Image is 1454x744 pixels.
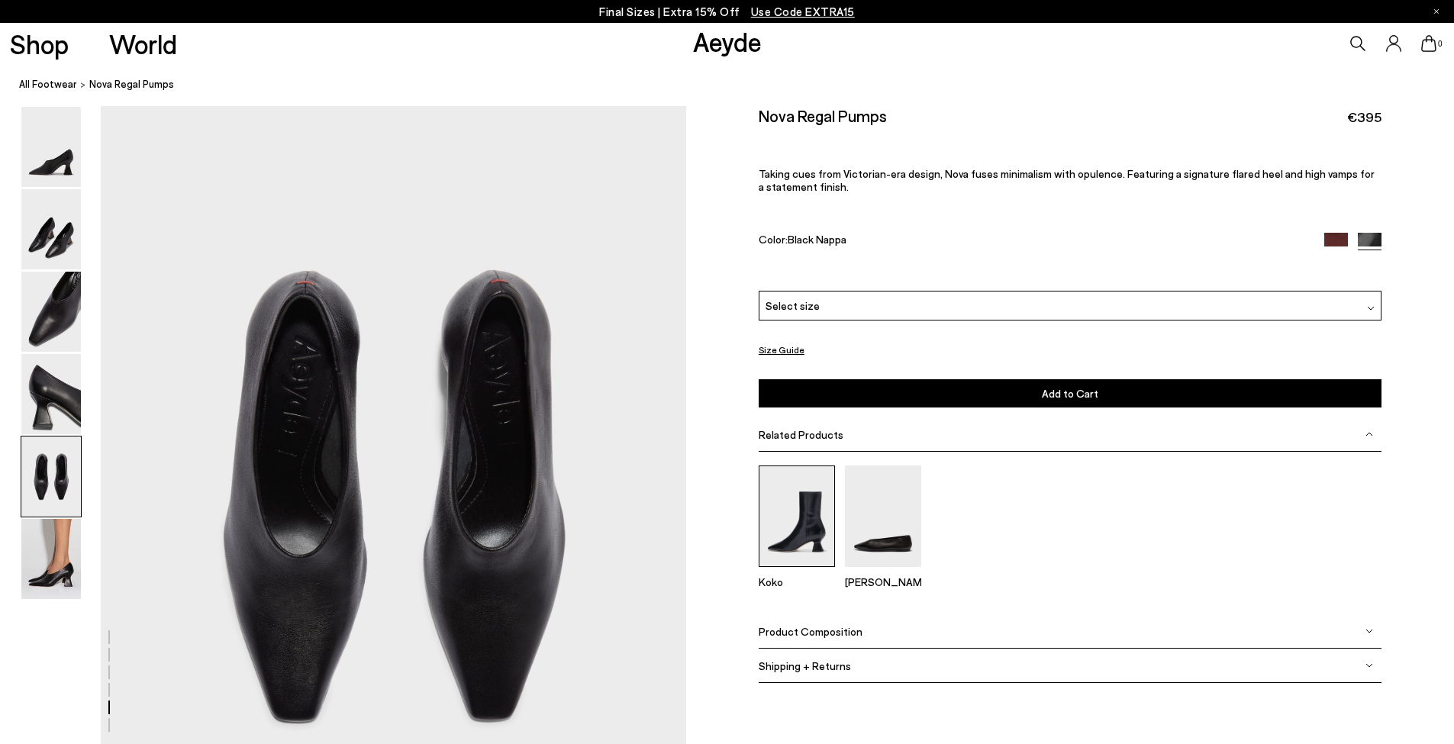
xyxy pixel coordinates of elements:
img: Koko Regal Heel Boots [759,465,835,567]
img: svg%3E [1365,662,1373,669]
span: Black Nappa [788,233,846,246]
span: Related Products [759,428,843,441]
span: Select size [766,298,820,314]
img: Nova Regal Pumps - Image 6 [21,519,81,599]
span: Nova Regal Pumps [89,76,174,92]
a: World [109,31,177,57]
img: Nova Regal Pumps - Image 5 [21,436,81,517]
img: Nova Regal Pumps - Image 1 [21,107,81,187]
img: Nova Regal Pumps - Image 3 [21,272,81,352]
span: Add to Cart [1042,387,1098,400]
img: svg%3E [1367,304,1375,312]
img: Betty Square-Toe Ballet Flats [845,465,921,567]
span: Navigate to /collections/ss25-final-sizes [751,5,855,18]
p: Koko [759,575,835,588]
button: Add to Cart [759,379,1381,407]
button: Size Guide [759,340,804,359]
nav: breadcrumb [19,64,1454,106]
img: svg%3E [1365,627,1373,635]
span: Product Composition [759,625,862,638]
p: Taking cues from Victorian-era design, Nova fuses minimalism with opulence. Featuring a signature... [759,167,1381,193]
a: All Footwear [19,76,77,92]
p: Final Sizes | Extra 15% Off [599,2,855,21]
a: Aeyde [693,25,762,57]
a: 0 [1421,35,1436,52]
div: Color: [759,233,1304,250]
span: Shipping + Returns [759,659,851,672]
span: 0 [1436,40,1444,48]
h2: Nova Regal Pumps [759,106,887,125]
p: [PERSON_NAME] [845,575,921,588]
img: svg%3E [1365,430,1373,438]
img: Nova Regal Pumps - Image 2 [21,189,81,269]
span: €395 [1347,108,1381,127]
a: Betty Square-Toe Ballet Flats [PERSON_NAME] [845,556,921,588]
a: Shop [10,31,69,57]
img: Nova Regal Pumps - Image 4 [21,354,81,434]
a: Koko Regal Heel Boots Koko [759,556,835,588]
